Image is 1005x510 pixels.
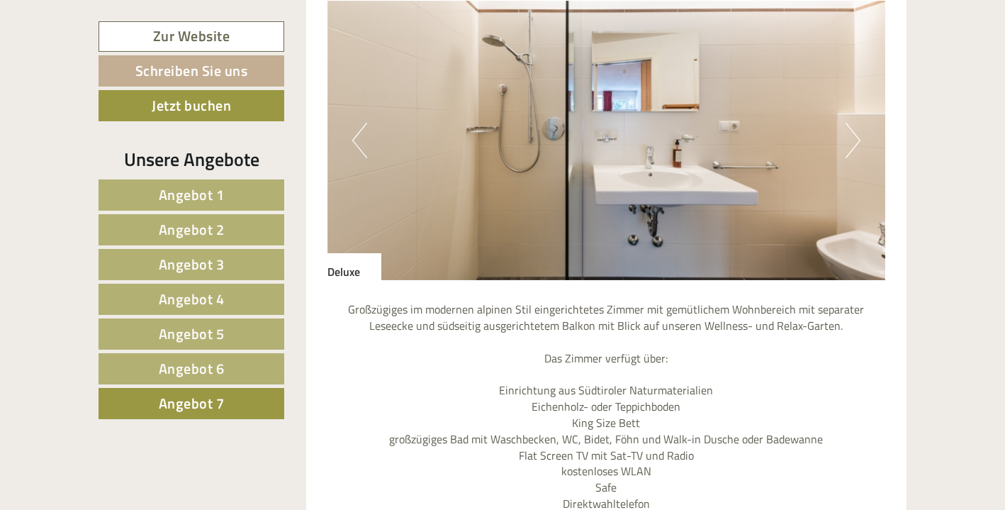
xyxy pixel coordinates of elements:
[159,323,225,345] span: Angebot 5
[159,288,225,310] span: Angebot 4
[327,1,886,280] img: image
[21,69,219,79] small: 20:31
[99,146,284,172] div: Unsere Angebote
[352,123,367,158] button: Previous
[159,253,225,275] span: Angebot 3
[99,55,284,87] a: Schreiben Sie uns
[159,184,225,206] span: Angebot 1
[159,218,225,240] span: Angebot 2
[159,392,225,414] span: Angebot 7
[11,38,226,82] div: Guten Tag, wie können wir Ihnen helfen?
[327,253,381,280] div: Deluxe
[254,11,304,35] div: [DATE]
[467,367,558,399] button: Senden
[99,90,284,121] a: Jetzt buchen
[21,41,219,52] div: [GEOGRAPHIC_DATA]
[846,123,860,158] button: Next
[99,21,284,52] a: Zur Website
[159,357,225,379] span: Angebot 6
